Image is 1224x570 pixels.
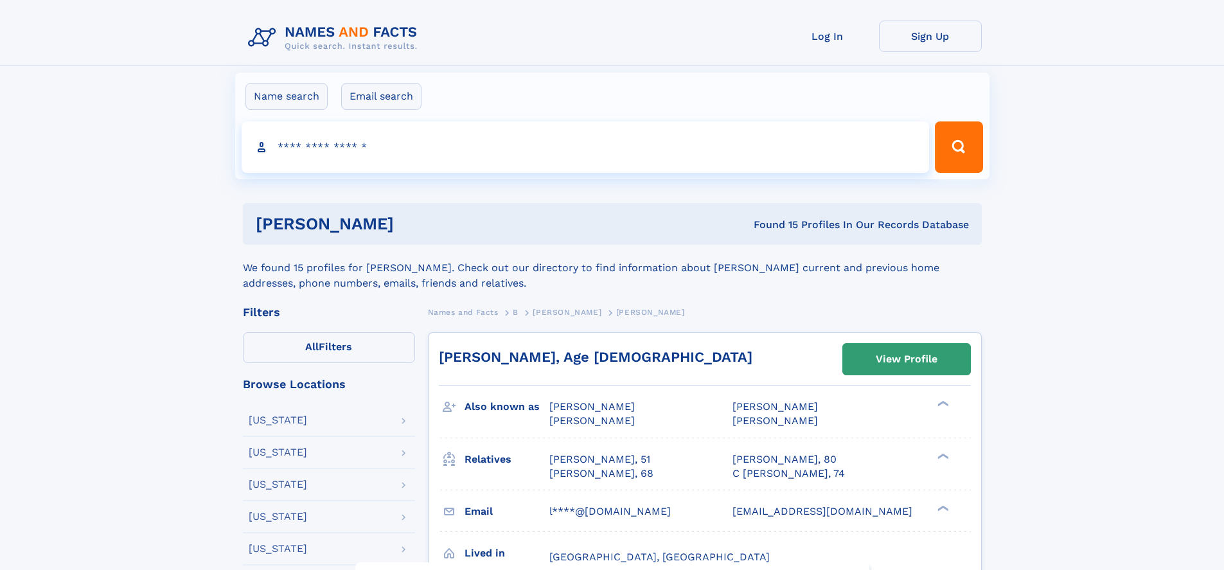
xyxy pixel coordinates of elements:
a: [PERSON_NAME], 68 [549,467,653,481]
div: [US_STATE] [249,544,307,554]
a: Sign Up [879,21,982,52]
a: [PERSON_NAME] [533,304,601,320]
div: We found 15 profiles for [PERSON_NAME]. Check out our directory to find information about [PERSON... [243,245,982,291]
div: [US_STATE] [249,447,307,458]
label: Name search [245,83,328,110]
h3: Lived in [465,542,549,564]
div: ❯ [934,400,950,408]
span: [PERSON_NAME] [732,414,818,427]
div: Filters [243,307,415,318]
a: B [513,304,519,320]
h3: Relatives [465,449,549,470]
img: Logo Names and Facts [243,21,428,55]
div: Found 15 Profiles In Our Records Database [574,218,969,232]
h3: Email [465,501,549,522]
div: ❯ [934,452,950,460]
span: B [513,308,519,317]
div: View Profile [876,344,937,374]
div: Browse Locations [243,379,415,390]
span: [PERSON_NAME] [616,308,685,317]
a: View Profile [843,344,970,375]
h3: Also known as [465,396,549,418]
div: [US_STATE] [249,512,307,522]
input: search input [242,121,930,173]
a: [PERSON_NAME], 51 [549,452,650,467]
span: [EMAIL_ADDRESS][DOMAIN_NAME] [732,505,912,517]
span: [PERSON_NAME] [549,414,635,427]
a: [PERSON_NAME], Age [DEMOGRAPHIC_DATA] [439,349,752,365]
a: Log In [776,21,879,52]
div: ❯ [934,504,950,512]
a: Names and Facts [428,304,499,320]
span: [PERSON_NAME] [549,400,635,413]
span: All [305,341,319,353]
label: Filters [243,332,415,363]
h1: [PERSON_NAME] [256,216,574,232]
label: Email search [341,83,421,110]
button: Search Button [935,121,982,173]
a: [PERSON_NAME], 80 [732,452,837,467]
span: [PERSON_NAME] [533,308,601,317]
div: [US_STATE] [249,479,307,490]
div: [US_STATE] [249,415,307,425]
a: C [PERSON_NAME], 74 [732,467,845,481]
span: [PERSON_NAME] [732,400,818,413]
span: [GEOGRAPHIC_DATA], [GEOGRAPHIC_DATA] [549,551,770,563]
